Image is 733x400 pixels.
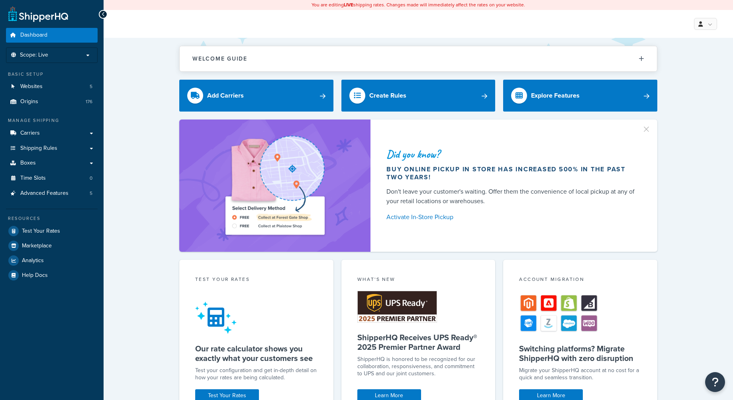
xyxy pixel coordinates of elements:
span: Scope: Live [20,52,48,59]
a: Boxes [6,156,98,171]
button: Open Resource Center [705,372,725,392]
li: Origins [6,94,98,109]
a: Activate In-Store Pickup [386,212,638,223]
h2: Welcome Guide [192,56,247,62]
span: Test Your Rates [22,228,60,235]
span: 176 [86,98,92,105]
div: Manage Shipping [6,117,98,124]
a: Create Rules [341,80,496,112]
img: ad-shirt-map-b0359fc47e01cab431d101c4b569394f6a03f54285957d908178d52f29eb9668.png [203,131,347,240]
span: Help Docs [22,272,48,279]
div: Basic Setup [6,71,98,78]
div: Create Rules [369,90,406,101]
a: Test Your Rates [6,224,98,238]
span: 5 [90,83,92,90]
span: Analytics [22,257,44,264]
a: Advanced Features5 [6,186,98,201]
div: Resources [6,215,98,222]
a: Marketplace [6,239,98,253]
span: 5 [90,190,92,197]
div: Explore Features [531,90,580,101]
button: Welcome Guide [180,46,657,71]
a: Add Carriers [179,80,333,112]
span: Websites [20,83,43,90]
a: Analytics [6,253,98,268]
span: Advanced Features [20,190,69,197]
div: Did you know? [386,149,638,160]
span: Origins [20,98,38,105]
a: Carriers [6,126,98,141]
div: Add Carriers [207,90,244,101]
span: Time Slots [20,175,46,182]
a: Origins176 [6,94,98,109]
div: Account Migration [519,276,641,285]
div: Don't leave your customer's waiting. Offer them the convenience of local pickup at any of your re... [386,187,638,206]
p: ShipperHQ is honored to be recognized for our collaboration, responsiveness, and commitment to UP... [357,356,480,377]
span: 0 [90,175,92,182]
span: Dashboard [20,32,47,39]
a: Websites5 [6,79,98,94]
li: Advanced Features [6,186,98,201]
li: Websites [6,79,98,94]
h5: Switching platforms? Migrate ShipperHQ with zero disruption [519,344,641,363]
div: Buy online pickup in store has increased 500% in the past two years! [386,165,638,181]
b: LIVE [344,1,353,8]
div: Test your rates [195,276,318,285]
span: Boxes [20,160,36,167]
span: Shipping Rules [20,145,57,152]
span: Marketplace [22,243,52,249]
div: Test your configuration and get in-depth detail on how your rates are being calculated. [195,367,318,381]
a: Dashboard [6,28,98,43]
a: Help Docs [6,268,98,282]
a: Time Slots0 [6,171,98,186]
h5: Our rate calculator shows you exactly what your customers see [195,344,318,363]
div: Migrate your ShipperHQ account at no cost for a quick and seamless transition. [519,367,641,381]
li: Time Slots [6,171,98,186]
h5: ShipperHQ Receives UPS Ready® 2025 Premier Partner Award [357,333,480,352]
a: Shipping Rules [6,141,98,156]
div: What's New [357,276,480,285]
span: Carriers [20,130,40,137]
a: Explore Features [503,80,657,112]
